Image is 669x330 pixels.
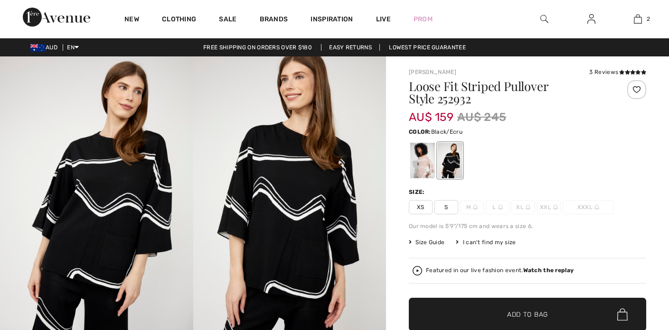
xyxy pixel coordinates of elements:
a: 2 [615,13,661,25]
a: Free shipping on orders over $180 [196,44,320,51]
img: My Info [587,13,595,25]
span: Color: [409,128,431,135]
span: M [460,200,484,214]
a: [PERSON_NAME] [409,69,456,75]
img: search the website [540,13,548,25]
img: Australian Dollar [30,44,46,52]
span: Add to Bag [507,310,548,320]
span: Size Guide [409,238,444,247]
a: Live [376,14,391,24]
span: Black/Ecru [431,128,462,135]
strong: Watch the replay [523,267,574,274]
span: XXXL [563,200,614,214]
img: 1ère Avenue [23,8,90,27]
span: EN [67,44,79,51]
div: Size: [409,188,427,196]
div: Dune/ecru [410,143,435,178]
img: ring-m.svg [594,205,599,210]
a: New [124,15,139,25]
span: Inspiration [311,15,353,25]
a: Lowest Price Guarantee [381,44,473,51]
a: Sign In [580,13,603,25]
div: Featured in our live fashion event. [426,267,574,274]
img: Watch the replay [413,266,422,275]
a: Clothing [162,15,196,25]
span: AU$ 245 [457,109,506,126]
img: Bag.svg [617,308,628,321]
span: AUD [30,44,61,51]
span: XS [409,200,433,214]
span: AU$ 159 [409,101,453,124]
div: Our model is 5'9"/175 cm and wears a size 6. [409,222,646,230]
span: XL [511,200,535,214]
img: ring-m.svg [526,205,530,210]
div: Black/Ecru [438,143,462,178]
img: ring-m.svg [553,205,558,210]
span: 2 [647,15,650,23]
div: 3 Reviews [589,68,646,76]
span: S [434,200,458,214]
div: I can't find my size [456,238,516,247]
a: Prom [414,14,433,24]
img: My Bag [634,13,642,25]
h1: Loose Fit Striped Pullover Style 252932 [409,80,607,105]
a: Easy Returns [321,44,380,51]
span: L [486,200,509,214]
img: ring-m.svg [498,205,503,210]
a: Sale [219,15,236,25]
img: ring-m.svg [473,205,478,210]
a: Brands [260,15,288,25]
span: XXL [537,200,561,214]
